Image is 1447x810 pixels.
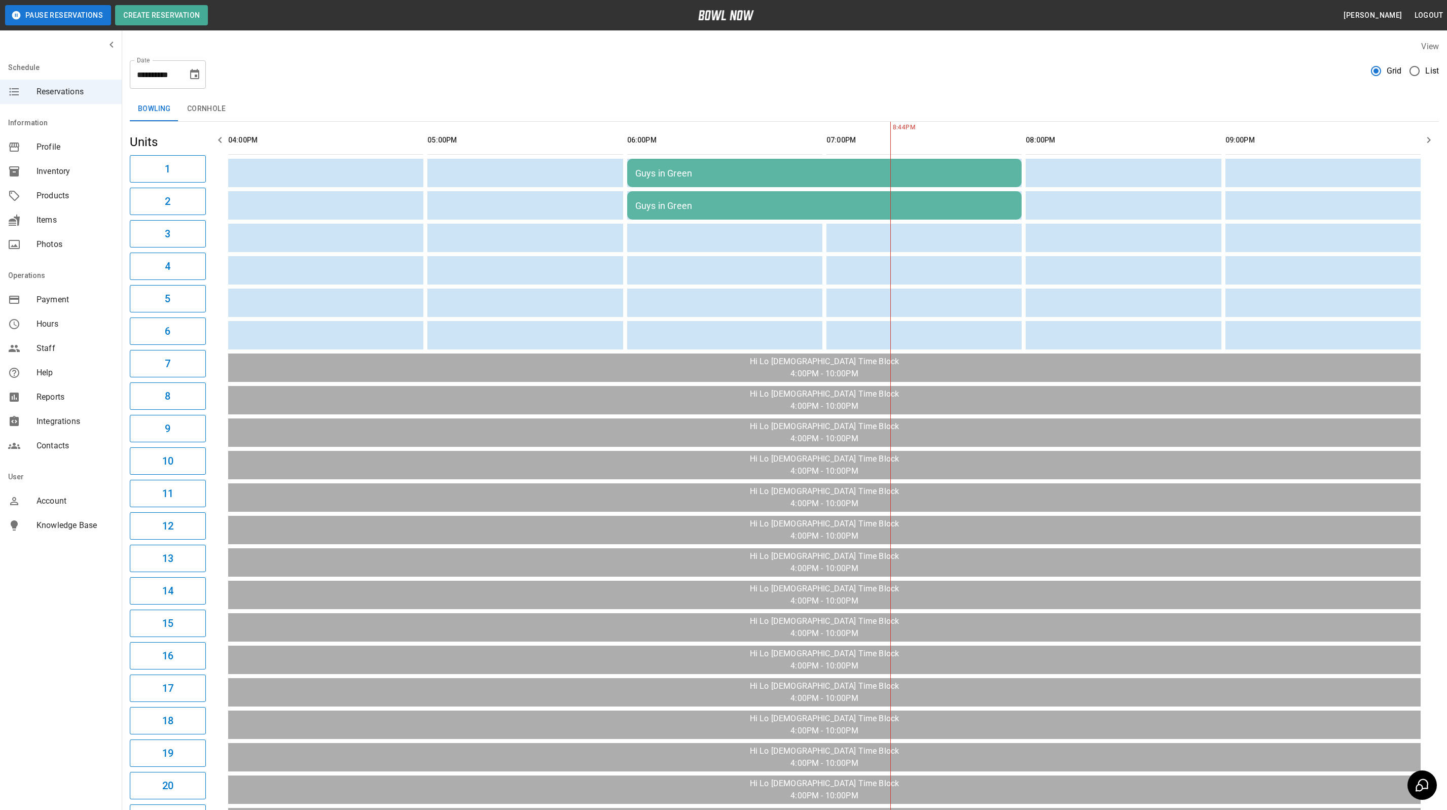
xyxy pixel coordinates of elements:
[130,220,206,248] button: 3
[165,420,170,437] h6: 9
[162,778,173,794] h6: 20
[698,10,754,20] img: logo
[1425,65,1439,77] span: List
[635,200,1014,211] div: Guys in Green
[37,519,114,532] span: Knowledge Base
[130,97,1439,121] div: inventory tabs
[635,168,1014,179] div: Guys in Green
[1421,42,1439,51] label: View
[130,772,206,799] button: 20
[427,126,623,155] th: 05:00PM
[1410,6,1447,25] button: Logout
[130,188,206,215] button: 2
[130,415,206,442] button: 9
[162,615,173,631] h6: 15
[130,285,206,312] button: 5
[37,86,114,98] span: Reservations
[627,126,822,155] th: 06:00PM
[162,745,173,761] h6: 19
[37,415,114,428] span: Integrations
[37,190,114,202] span: Products
[165,226,170,242] h6: 3
[37,214,114,226] span: Items
[37,238,114,251] span: Photos
[165,323,170,339] h6: 6
[130,675,206,702] button: 17
[37,391,114,403] span: Reports
[130,447,206,475] button: 10
[162,453,173,469] h6: 10
[185,64,205,85] button: Choose date, selected date is Sep 17, 2025
[37,141,114,153] span: Profile
[130,739,206,767] button: 19
[130,253,206,280] button: 4
[130,577,206,605] button: 14
[162,583,173,599] h6: 14
[165,193,170,209] h6: 2
[1340,6,1406,25] button: [PERSON_NAME]
[130,318,206,345] button: 6
[130,350,206,377] button: 7
[130,134,206,150] h5: Units
[1225,126,1421,155] th: 09:00PM
[130,545,206,572] button: 13
[162,518,173,534] h6: 12
[165,291,170,307] h6: 5
[37,318,114,330] span: Hours
[162,713,173,729] h6: 18
[5,5,111,25] button: Pause Reservations
[37,440,114,452] span: Contacts
[115,5,208,25] button: Create Reservation
[130,642,206,670] button: 16
[179,97,234,121] button: Cornhole
[162,550,173,567] h6: 13
[165,388,170,404] h6: 8
[37,367,114,379] span: Help
[37,165,114,178] span: Inventory
[37,342,114,355] span: Staff
[1387,65,1402,77] span: Grid
[162,680,173,696] h6: 17
[130,382,206,410] button: 8
[130,512,206,540] button: 12
[826,126,1022,155] th: 07:00PM
[228,126,423,155] th: 04:00PM
[890,123,893,133] span: 8:44PM
[162,648,173,664] h6: 16
[37,294,114,306] span: Payment
[130,707,206,734] button: 18
[1026,126,1221,155] th: 08:00PM
[165,356,170,372] h6: 7
[162,485,173,502] h6: 11
[165,161,170,177] h6: 1
[130,97,179,121] button: Bowling
[130,610,206,637] button: 15
[37,495,114,507] span: Account
[165,258,170,274] h6: 4
[130,155,206,183] button: 1
[130,480,206,507] button: 11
